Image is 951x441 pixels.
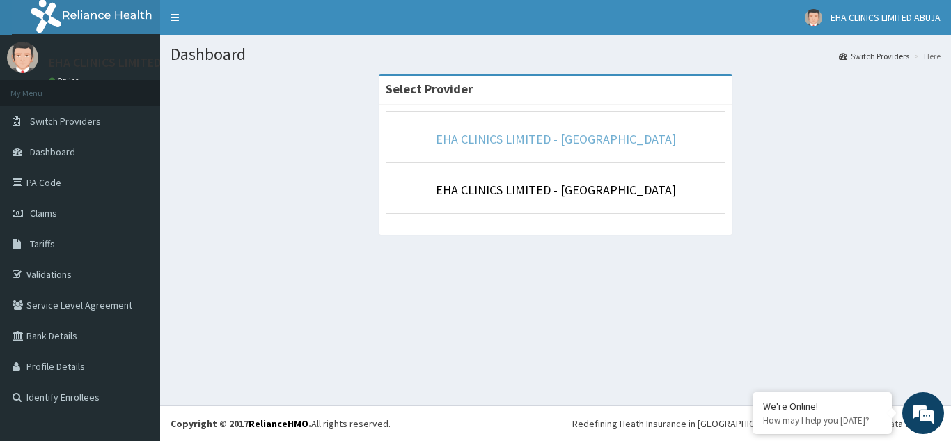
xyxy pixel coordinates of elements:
span: EHA CLINICS LIMITED ABUJA [831,11,941,24]
li: Here [911,50,941,62]
p: How may I help you today? [763,415,881,426]
span: Dashboard [30,146,75,158]
span: Claims [30,207,57,219]
span: Switch Providers [30,115,101,127]
strong: Copyright © 2017 . [171,417,311,430]
span: Tariffs [30,238,55,250]
a: EHA CLINICS LIMITED - [GEOGRAPHIC_DATA] [436,131,676,147]
h1: Dashboard [171,45,941,63]
footer: All rights reserved. [160,405,951,441]
img: User Image [805,9,822,26]
a: Switch Providers [839,50,909,62]
p: EHA CLINICS LIMITED ABUJA [49,56,199,69]
a: Online [49,76,82,86]
strong: Select Provider [386,81,473,97]
img: User Image [7,42,38,73]
div: We're Online! [763,400,881,412]
a: EHA CLINICS LIMITED - [GEOGRAPHIC_DATA] [436,182,676,198]
div: Redefining Heath Insurance in [GEOGRAPHIC_DATA] using Telemedicine and Data Science! [572,417,941,431]
a: RelianceHMO [249,417,308,430]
